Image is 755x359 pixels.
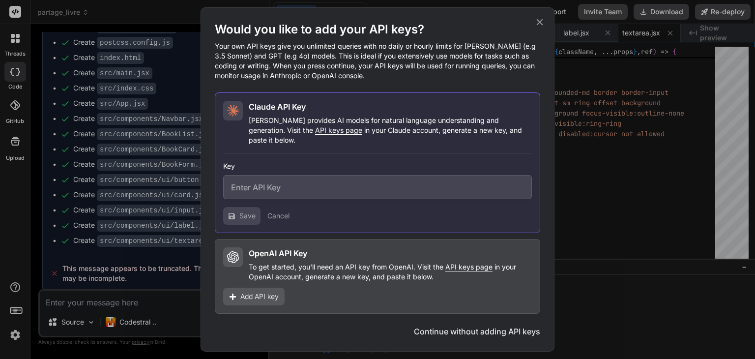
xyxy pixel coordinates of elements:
[215,41,540,81] p: Your own API keys give you unlimited queries with no daily or hourly limits for [PERSON_NAME] (e....
[215,22,540,37] h1: Would you like to add your API keys?
[223,207,261,225] button: Save
[249,116,532,145] p: [PERSON_NAME] provides AI models for natural language understanding and generation. Visit the in ...
[414,326,540,337] button: Continue without adding API keys
[223,175,532,199] input: Enter API Key
[239,211,256,221] span: Save
[249,247,307,259] h2: OpenAI API Key
[223,161,532,171] h3: Key
[445,263,493,271] span: API keys page
[249,262,532,282] p: To get started, you'll need an API key from OpenAI. Visit the in your OpenAI account, generate a ...
[315,126,362,134] span: API keys page
[249,101,306,113] h2: Claude API Key
[240,292,279,301] span: Add API key
[267,211,290,221] button: Cancel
